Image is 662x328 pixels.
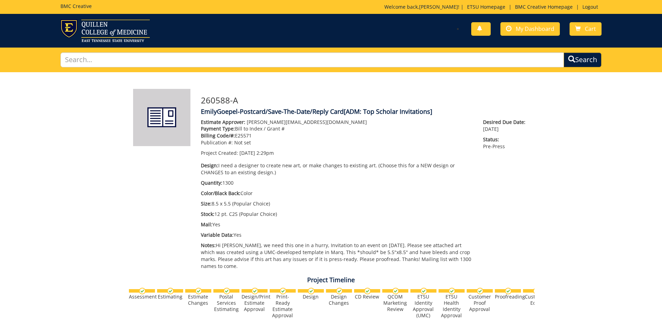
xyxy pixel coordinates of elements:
h5: BMC Creative [60,3,92,9]
a: Logout [579,3,602,10]
div: Postal Services Estimating [213,294,239,312]
p: I need a designer to create new art, or make changes to existing art. (Choose this for a NEW desi... [201,162,473,176]
div: ETSU Health Identity Approval [439,294,465,319]
p: 8.5 x 5.5 (Popular Choice) [201,200,473,207]
p: Bill to Index / Grant # [201,125,473,132]
span: Status: [483,136,529,143]
div: Assessment [129,294,155,300]
p: [DATE] [483,119,529,133]
div: Estimating [157,294,183,300]
a: Cart [570,22,602,36]
a: BMC Creative Homepage [512,3,576,10]
img: checkmark [477,288,483,294]
span: Stock: [201,211,214,217]
button: Search [564,52,602,67]
div: QCOM Marketing Review [382,294,408,312]
span: Notes: [201,242,216,249]
img: checkmark [308,288,314,294]
h4: Project Timeline [128,277,534,284]
img: checkmark [336,288,343,294]
img: checkmark [167,288,174,294]
div: Customer Proof Approval [467,294,493,312]
span: Desired Due Date: [483,119,529,126]
p: Pre-Press [483,136,529,150]
span: Variable Data: [201,232,234,238]
img: checkmark [364,288,371,294]
input: Search... [60,52,564,67]
p: Yes [201,232,473,238]
span: Cart [585,25,596,33]
span: [ADM: Top Scholar Invitations] [344,107,432,116]
a: ETSU Homepage [464,3,509,10]
img: checkmark [533,288,540,294]
div: Design Changes [326,294,352,306]
p: Hi [PERSON_NAME], we need this one in a hurry, Invitation to an event on [DATE]. Please see attac... [201,242,473,270]
p: Color [201,190,473,197]
h4: EmilyGoepel-Postcard/Save-The-Date/Reply Card [201,108,529,115]
img: checkmark [195,288,202,294]
div: ETSU Identity Approval (UMC) [410,294,436,319]
a: [PERSON_NAME] [419,3,458,10]
div: Proofreading [495,294,521,300]
img: checkmark [420,288,427,294]
p: E25571 [201,132,473,139]
img: ETSU logo [60,19,150,42]
img: checkmark [392,288,399,294]
img: checkmark [505,288,512,294]
span: Billing Code/#: [201,132,235,139]
span: Project Created: [201,150,238,156]
img: Product featured image [133,89,190,146]
div: Print-Ready Estimate Approval [270,294,296,319]
a: My Dashboard [500,22,560,36]
span: Payment Type: [201,125,235,132]
span: Quantity: [201,179,222,186]
div: CD Review [354,294,380,300]
div: Customer Edits [523,294,549,306]
span: My Dashboard [516,25,554,33]
span: Publication #: [201,139,233,146]
img: checkmark [139,288,146,294]
span: Size: [201,200,212,207]
img: checkmark [252,288,258,294]
img: checkmark [449,288,455,294]
span: Not set [234,139,251,146]
p: 1300 [201,179,473,186]
span: Mail: [201,221,212,228]
p: 12 pt. C2S (Popular Choice) [201,211,473,218]
p: Welcome back, ! | | | [384,3,602,10]
span: Design: [201,162,218,169]
p: Yes [201,221,473,228]
h3: 260588-A [201,96,529,105]
img: checkmark [280,288,286,294]
span: Estimate Approver: [201,119,245,125]
p: [PERSON_NAME][EMAIL_ADDRESS][DOMAIN_NAME] [201,119,473,126]
div: Design [298,294,324,300]
span: [DATE] 2:29pm [239,150,274,156]
img: checkmark [223,288,230,294]
div: Estimate Changes [185,294,211,306]
span: Color/Black Back: [201,190,240,196]
div: Design/Print Estimate Approval [242,294,268,312]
